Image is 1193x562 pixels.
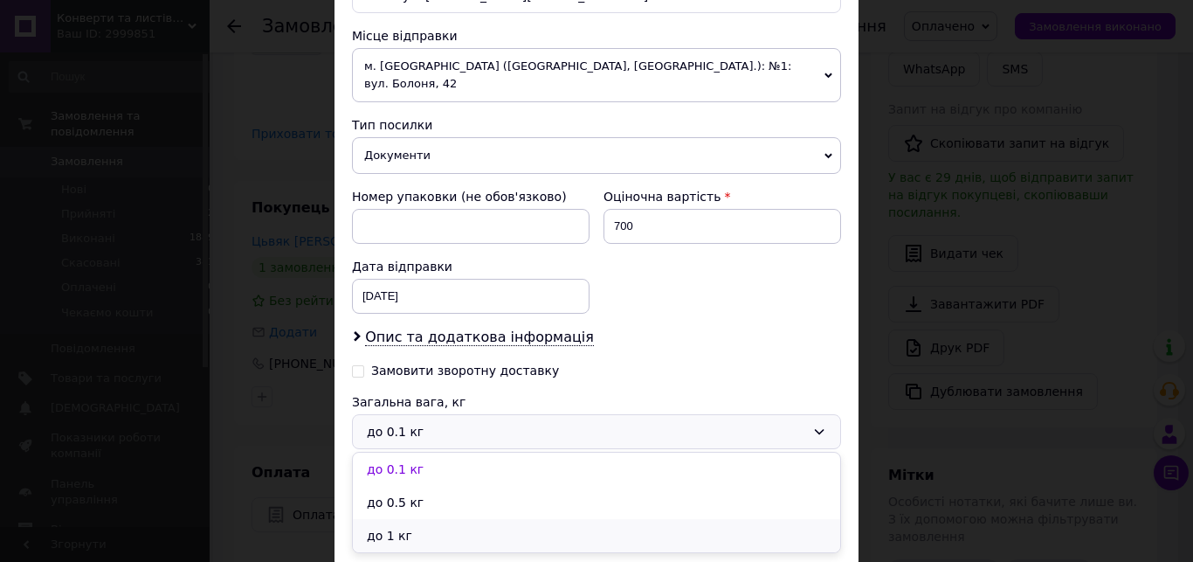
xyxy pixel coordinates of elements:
li: до 1 кг [353,519,840,552]
div: Замовити зворотну доставку [371,364,559,378]
div: до 0.1 кг [367,422,805,441]
div: Номер упаковки (не обов'язково) [352,188,590,205]
span: Тип посилки [352,118,432,132]
li: до 0.1 кг [353,453,840,486]
span: Місце відправки [352,29,458,43]
div: Оціночна вартість [603,188,841,205]
span: м. [GEOGRAPHIC_DATA] ([GEOGRAPHIC_DATA], [GEOGRAPHIC_DATA].): №1: вул. Болоня, 42 [352,48,841,102]
div: Загальна вага, кг [352,393,841,411]
li: до 0.5 кг [353,486,840,519]
span: Опис та додаткова інформація [365,329,594,346]
span: Документи [352,137,841,174]
div: Дата відправки [352,258,590,275]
